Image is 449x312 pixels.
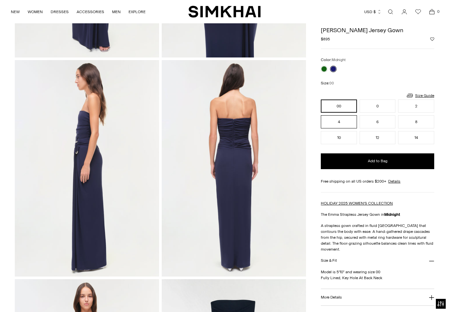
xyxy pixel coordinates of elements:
[188,5,261,18] a: SIMKHAI
[398,115,434,128] button: 8
[162,60,306,277] img: Emma Strapless Jersey Gown
[129,5,146,19] a: EXPLORE
[51,5,69,19] a: DRESSES
[15,60,159,277] img: Emma Strapless Jersey Gown
[321,115,357,128] button: 4
[321,131,357,144] button: 10
[384,212,400,217] strong: Midnight
[430,37,434,41] button: Add to Wishlist
[384,5,397,18] a: Open search modal
[368,158,388,164] span: Add to Bag
[398,131,434,144] button: 14
[321,80,334,86] label: Size:
[388,178,400,184] a: Details
[398,100,434,113] button: 2
[321,223,434,252] p: A strapless gown crafted in fluid [GEOGRAPHIC_DATA] that contours the body with ease. A hand-gath...
[28,5,43,19] a: WOMEN
[321,201,393,206] a: HOLIDAY 2025 WOMEN'S COLLECTION
[77,5,104,19] a: ACCESSORIES
[412,5,425,18] a: Wishlist
[112,5,121,19] a: MEN
[321,57,346,63] label: Color:
[321,27,434,33] h1: [PERSON_NAME] Jersey Gown
[406,91,434,100] a: Size Guide
[321,212,434,217] p: The Emma Strapless Jersey Gown in
[11,5,20,19] a: NEW
[321,153,434,169] button: Add to Bag
[321,258,337,263] h3: Size & Fit
[321,295,342,299] h3: More Details
[360,131,396,144] button: 12
[321,36,330,42] span: $895
[321,289,434,306] button: More Details
[5,287,66,307] iframe: Sign Up via Text for Offers
[321,252,434,269] button: Size & Fit
[321,269,434,281] p: Model is 5'10" and wearing size 00 Fully Lined, Key Hole At Back Neck
[435,9,441,14] span: 0
[332,58,346,62] span: Midnight
[321,100,357,113] button: 00
[398,5,411,18] a: Go to the account page
[425,5,438,18] a: Open cart modal
[360,100,396,113] button: 0
[364,5,382,19] button: USD $
[329,81,334,85] span: 00
[321,178,434,184] div: Free shipping on all US orders $200+
[360,115,396,128] button: 6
